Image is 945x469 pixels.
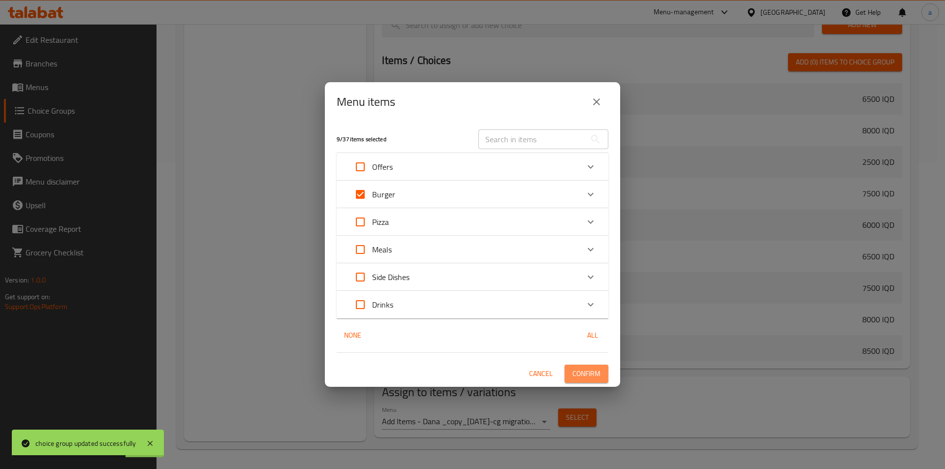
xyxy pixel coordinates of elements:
[337,291,608,318] div: Expand
[478,129,586,149] input: Search in items
[581,329,604,342] span: All
[372,188,395,200] p: Burger
[337,326,368,344] button: None
[337,94,395,110] h2: Menu items
[337,135,467,144] h5: 9 / 37 items selected
[337,181,608,208] div: Expand
[572,368,600,380] span: Confirm
[372,161,393,173] p: Offers
[337,153,608,181] div: Expand
[525,365,557,383] button: Cancel
[529,368,553,380] span: Cancel
[337,236,608,263] div: Expand
[372,299,393,311] p: Drinks
[585,90,608,114] button: close
[341,329,364,342] span: None
[565,365,608,383] button: Confirm
[337,208,608,236] div: Expand
[372,271,409,283] p: Side Dishes
[372,244,392,255] p: Meals
[337,263,608,291] div: Expand
[372,216,389,228] p: Pizza
[35,438,136,449] div: choice group updated successfully
[577,326,608,344] button: All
